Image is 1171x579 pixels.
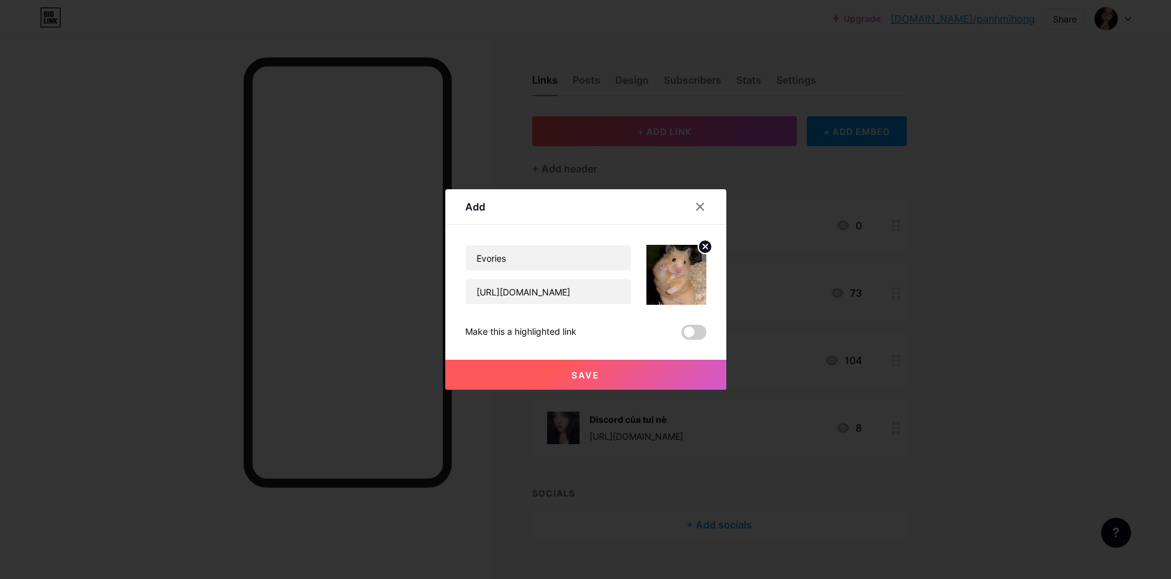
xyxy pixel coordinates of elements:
[465,199,485,214] div: Add
[445,360,726,390] button: Save
[571,370,600,380] span: Save
[466,245,631,270] input: Title
[465,325,576,340] div: Make this a highlighted link
[646,245,706,305] img: link_thumbnail
[466,279,631,304] input: URL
